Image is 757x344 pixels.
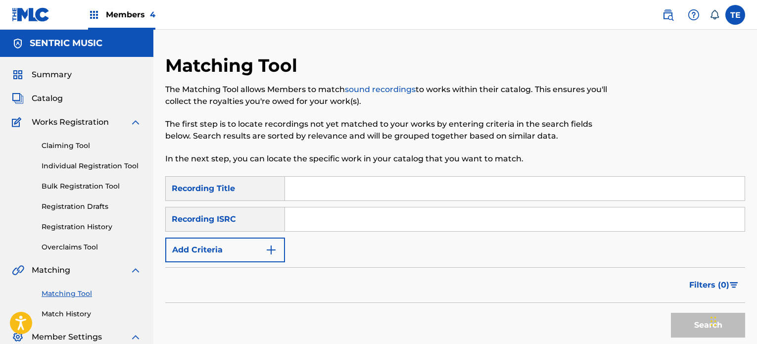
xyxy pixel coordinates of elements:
img: Member Settings [12,331,24,343]
button: Add Criteria [165,238,285,262]
img: expand [130,331,142,343]
a: Public Search [658,5,678,25]
span: Matching [32,264,70,276]
img: Works Registration [12,116,25,128]
a: sound recordings [345,85,416,94]
img: Summary [12,69,24,81]
img: Matching [12,264,24,276]
div: Help [684,5,704,25]
a: Individual Registration Tool [42,161,142,171]
button: Filters (0) [683,273,745,297]
iframe: Resource Center [729,211,757,291]
a: Claiming Tool [42,141,142,151]
img: Top Rightsholders [88,9,100,21]
a: Bulk Registration Tool [42,181,142,192]
img: help [688,9,700,21]
img: search [662,9,674,21]
img: expand [130,264,142,276]
a: Registration History [42,222,142,232]
iframe: Chat Widget [708,296,757,344]
div: Drag [710,306,716,336]
a: Match History [42,309,142,319]
h2: Matching Tool [165,54,302,77]
a: Overclaims Tool [42,242,142,252]
h5: SENTRIC MUSIC [30,38,102,49]
img: MLC Logo [12,7,50,22]
img: 9d2ae6d4665cec9f34b9.svg [265,244,277,256]
span: Catalog [32,93,63,104]
span: Members [106,9,155,20]
div: User Menu [725,5,745,25]
a: CatalogCatalog [12,93,63,104]
p: The Matching Tool allows Members to match to works within their catalog. This ensures you'll coll... [165,84,612,107]
span: Member Settings [32,331,102,343]
div: Notifications [710,10,719,20]
a: Registration Drafts [42,201,142,212]
span: 4 [150,10,155,19]
p: The first step is to locate recordings not yet matched to your works by entering criteria in the ... [165,118,612,142]
span: Works Registration [32,116,109,128]
a: SummarySummary [12,69,72,81]
p: In the next step, you can locate the specific work in your catalog that you want to match. [165,153,612,165]
form: Search Form [165,176,745,343]
img: Accounts [12,38,24,49]
a: Matching Tool [42,289,142,299]
img: Catalog [12,93,24,104]
img: expand [130,116,142,128]
span: Filters ( 0 ) [689,279,729,291]
span: Summary [32,69,72,81]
